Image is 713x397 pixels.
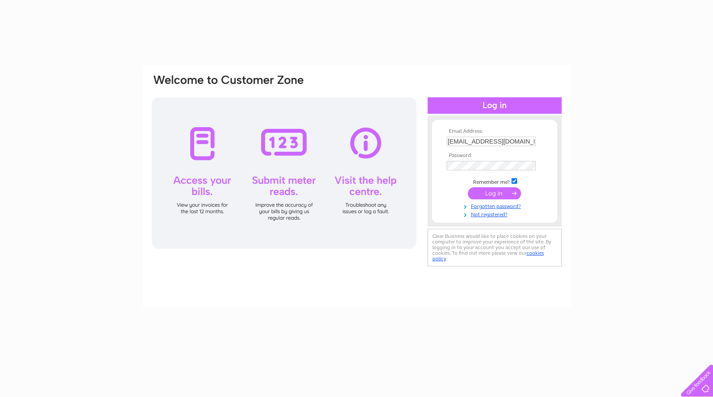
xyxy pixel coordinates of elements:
a: Not registered? [447,210,545,218]
th: Email Address: [444,128,545,134]
div: Clear Business would like to place cookies on your computer to improve your experience of the sit... [428,229,562,266]
th: Password: [444,153,545,159]
input: Submit [468,187,521,199]
td: Remember me? [444,177,545,186]
a: cookies policy [432,250,544,262]
a: Forgotten password? [447,202,545,210]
